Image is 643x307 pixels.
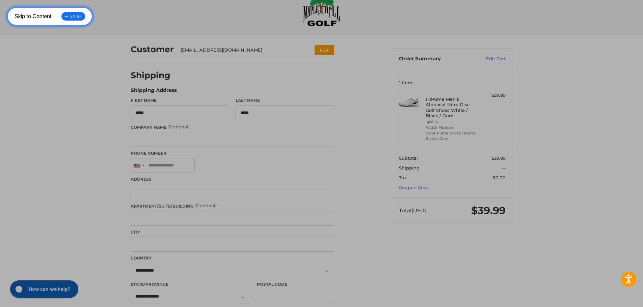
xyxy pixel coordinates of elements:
[131,44,174,55] h2: Customer
[7,278,80,300] iframe: Gorgias live chat messenger
[194,203,217,208] small: (Optional)
[131,203,334,209] label: Apartment/Suite/Building
[399,175,407,180] span: Tax
[479,92,506,99] div: $39.99
[399,56,472,62] h3: Order Summary
[426,119,477,125] li: Size 10
[236,97,334,103] label: Last Name
[399,185,429,190] a: Coupon Code
[131,229,334,235] label: City
[131,150,334,156] label: Phone Number
[131,97,229,103] label: First Name
[131,281,250,287] label: State/Province
[167,124,190,129] small: (Optional)
[502,165,506,171] span: --
[315,45,334,55] button: Edit
[471,204,506,217] span: $39.99
[493,175,506,180] span: $0.00
[131,70,170,81] h2: Shipping
[131,158,146,173] div: United States: +1
[426,96,477,118] h4: 1 x Puma Men's Alphacat Nitro Disc Golf Shoes White / Black / Gum
[131,176,334,182] label: Address
[399,80,506,85] h3: 1 Item
[131,124,334,130] label: Company Name
[181,47,302,54] div: [EMAIL_ADDRESS][DOMAIN_NAME]
[399,207,426,214] span: Total (USD)
[257,281,334,287] label: Postal Code
[131,87,177,97] legend: Shipping Address
[426,125,477,130] li: Width Medium
[491,155,506,161] span: $39.99
[399,165,420,171] span: Shipping
[399,155,418,161] span: Subtotal
[131,255,334,261] label: Country
[426,130,477,142] li: Color Puma White / Puma Black / Gum
[472,56,506,62] a: Edit Cart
